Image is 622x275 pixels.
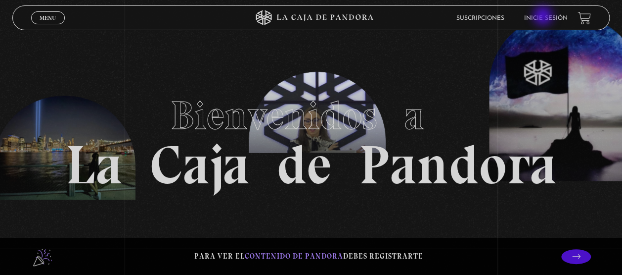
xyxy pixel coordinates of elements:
a: Suscripciones [456,15,504,21]
a: Inicie sesión [524,15,568,21]
span: Menu [40,15,56,21]
a: View your shopping cart [578,11,591,25]
span: Bienvenidos a [171,92,451,139]
span: contenido de Pandora [245,252,343,261]
p: Para ver el debes registrarte [194,250,423,263]
h1: La Caja de Pandora [66,83,557,192]
span: Cerrar [37,23,60,30]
